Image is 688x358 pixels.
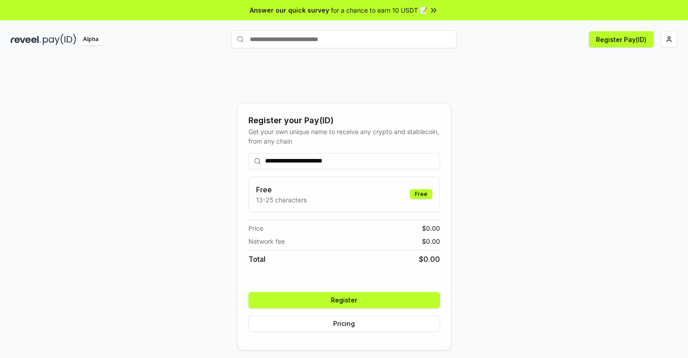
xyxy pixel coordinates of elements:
[43,34,76,45] img: pay_id
[410,189,432,199] div: Free
[248,223,263,233] span: Price
[248,292,440,308] button: Register
[256,195,307,205] p: 13-25 characters
[78,34,103,45] div: Alpha
[422,237,440,246] span: $ 0.00
[422,223,440,233] span: $ 0.00
[256,184,307,195] h3: Free
[250,5,329,15] span: Answer our quick survey
[331,5,427,15] span: for a chance to earn 10 USDT 📝
[248,127,440,146] div: Get your own unique name to receive any crypto and stablecoin, from any chain
[248,114,440,127] div: Register your Pay(ID)
[248,237,285,246] span: Network fee
[589,31,654,47] button: Register Pay(ID)
[248,316,440,332] button: Pricing
[419,254,440,265] span: $ 0.00
[248,254,266,265] span: Total
[11,34,41,45] img: reveel_dark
